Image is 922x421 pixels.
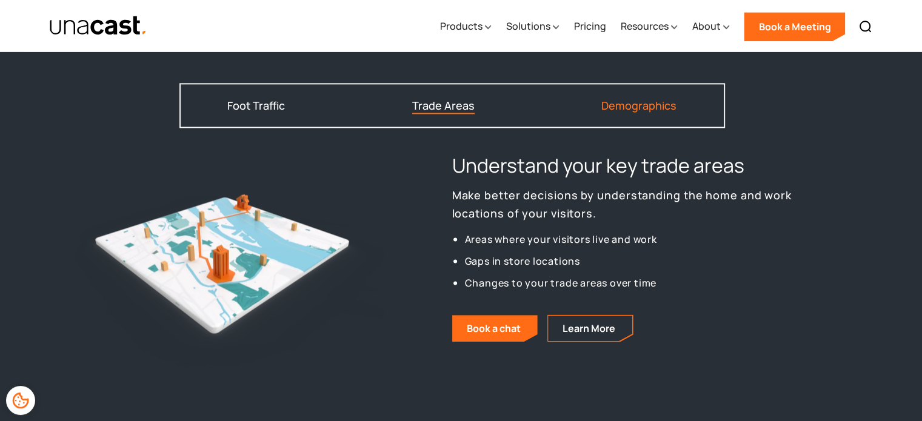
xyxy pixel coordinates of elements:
[465,232,831,247] div: Areas where your visitors live and work
[465,276,831,290] div: Changes to your trade areas over time
[506,19,550,33] div: Solutions
[692,19,720,33] div: About
[439,19,482,33] div: Products
[858,19,873,34] img: Search icon
[452,152,744,179] h3: Understand your key trade areas
[73,152,384,385] img: A 3D visualization of the Trade Area
[412,100,475,111] div: Trade Areas
[439,2,491,51] div: Products
[692,2,729,51] div: About
[548,316,632,341] a: Learn More
[620,19,668,33] div: Resources
[49,15,148,36] img: Unacast text logo
[573,2,606,51] a: Pricing
[452,186,831,222] p: Make better decisions by understanding the home and work locations of your visitors.
[744,12,845,41] a: Book a Meeting
[620,2,677,51] div: Resources
[465,254,831,268] div: Gaps in store locations
[506,2,559,51] div: Solutions
[601,100,676,111] div: Demographics
[6,386,35,415] div: Cookie Preferences
[452,315,538,342] a: Book a chat
[49,15,148,36] a: home
[227,100,285,111] div: Foot Traffic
